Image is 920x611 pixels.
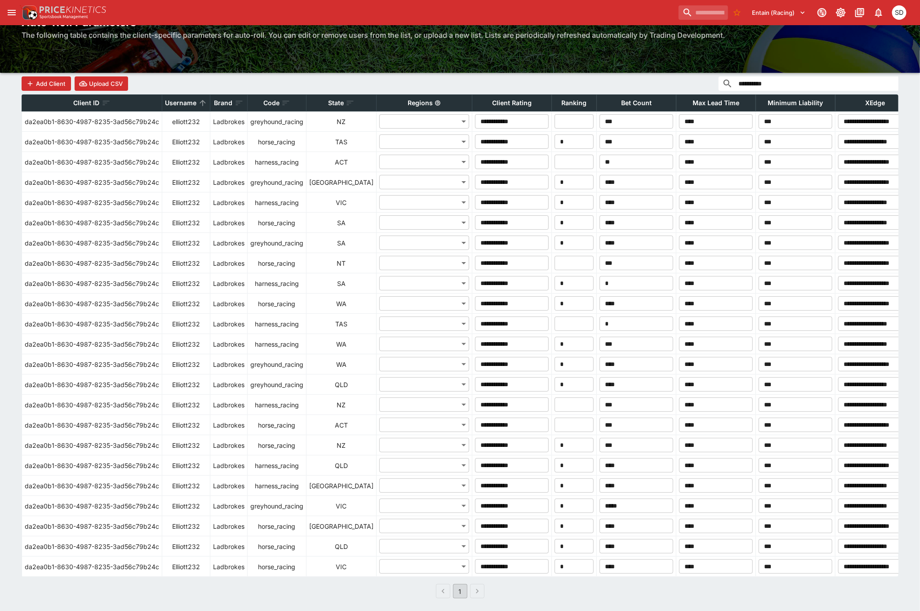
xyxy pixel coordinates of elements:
td: Ladbrokes [210,253,248,273]
td: Ladbrokes [210,233,248,253]
td: SA [307,273,377,294]
td: Elliott232 [162,314,210,334]
td: Ladbrokes [210,152,248,172]
td: horse_racing [248,132,307,152]
td: Ladbrokes [210,536,248,557]
td: Ladbrokes [210,395,248,415]
td: da2ea0b1-8630-4987-8235-3ad56c79b24c [22,253,162,273]
td: horse_racing [248,516,307,536]
td: Elliott232 [162,435,210,455]
th: Ranking [552,95,597,111]
td: TAS [307,132,377,152]
td: da2ea0b1-8630-4987-8235-3ad56c79b24c [22,375,162,395]
td: Ladbrokes [210,455,248,476]
td: da2ea0b1-8630-4987-8235-3ad56c79b24c [22,354,162,375]
td: da2ea0b1-8630-4987-8235-3ad56c79b24c [22,213,162,233]
td: VIC [307,192,377,213]
td: elliott232 [162,111,210,132]
td: Ladbrokes [210,516,248,536]
td: Ladbrokes [210,213,248,233]
td: NZ [307,435,377,455]
td: da2ea0b1-8630-4987-8235-3ad56c79b24c [22,435,162,455]
td: horse_racing [248,536,307,557]
td: QLD [307,455,377,476]
td: horse_racing [248,253,307,273]
td: da2ea0b1-8630-4987-8235-3ad56c79b24c [22,192,162,213]
td: Elliott232 [162,557,210,577]
td: Ladbrokes [210,476,248,496]
th: XEdge [836,95,915,111]
td: horse_racing [248,415,307,435]
td: ACT [307,152,377,172]
td: horse_racing [248,294,307,314]
h6: The following table contains the client-specific parameters for auto-roll. You can edit or remove... [22,30,898,40]
td: TAS [307,314,377,334]
td: Elliott232 [162,213,210,233]
td: Elliott232 [162,375,210,395]
td: Elliott232 [162,536,210,557]
td: da2ea0b1-8630-4987-8235-3ad56c79b24c [22,496,162,516]
th: Bet Count [597,95,676,111]
td: NZ [307,111,377,132]
p: Regions [408,98,433,108]
td: harness_racing [248,476,307,496]
button: Connected to PK [814,4,830,21]
td: da2ea0b1-8630-4987-8235-3ad56c79b24c [22,476,162,496]
td: Elliott232 [162,395,210,415]
td: da2ea0b1-8630-4987-8235-3ad56c79b24c [22,314,162,334]
td: harness_racing [248,334,307,354]
td: Ladbrokes [210,111,248,132]
svg: Regions which the autoroll setting will apply to. More than one can be selected to apply to multi... [435,100,441,106]
td: da2ea0b1-8630-4987-8235-3ad56c79b24c [22,516,162,536]
td: da2ea0b1-8630-4987-8235-3ad56c79b24c [22,557,162,577]
td: Elliott232 [162,496,210,516]
td: ACT [307,415,377,435]
td: harness_racing [248,273,307,294]
td: greyhound_racing [248,172,307,192]
td: SA [307,233,377,253]
td: greyhound_racing [248,354,307,375]
p: State [328,98,344,108]
th: Client Rating [472,95,552,111]
td: da2ea0b1-8630-4987-8235-3ad56c79b24c [22,152,162,172]
td: da2ea0b1-8630-4987-8235-3ad56c79b24c [22,132,162,152]
div: Stuart Dibb [892,5,907,20]
button: page 1 [453,584,467,598]
td: harness_racing [248,455,307,476]
td: Ladbrokes [210,415,248,435]
button: Stuart Dibb [889,3,909,22]
td: Elliott232 [162,172,210,192]
td: da2ea0b1-8630-4987-8235-3ad56c79b24c [22,273,162,294]
th: Minimum Liability [756,95,836,111]
td: Ladbrokes [210,192,248,213]
td: Elliott232 [162,354,210,375]
td: Elliott232 [162,294,210,314]
button: No Bookmarks [730,5,744,20]
img: PriceKinetics Logo [20,4,38,22]
td: da2ea0b1-8630-4987-8235-3ad56c79b24c [22,233,162,253]
td: Ladbrokes [210,435,248,455]
td: [GEOGRAPHIC_DATA] [307,476,377,496]
td: harness_racing [248,395,307,415]
td: VIC [307,496,377,516]
td: WA [307,354,377,375]
td: greyhound_racing [248,496,307,516]
td: NT [307,253,377,273]
td: SA [307,213,377,233]
td: Ladbrokes [210,496,248,516]
td: horse_racing [248,213,307,233]
td: Elliott232 [162,253,210,273]
p: Client ID [74,98,100,108]
td: Ladbrokes [210,334,248,354]
td: greyhound_racing [248,375,307,395]
td: Ladbrokes [210,354,248,375]
p: Code [263,98,280,108]
th: Max Lead Time [676,95,756,111]
td: da2ea0b1-8630-4987-8235-3ad56c79b24c [22,111,162,132]
td: Elliott232 [162,233,210,253]
td: Ladbrokes [210,132,248,152]
td: horse_racing [248,557,307,577]
button: Toggle light/dark mode [833,4,849,21]
button: Add Client [22,76,71,91]
td: Elliott232 [162,334,210,354]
